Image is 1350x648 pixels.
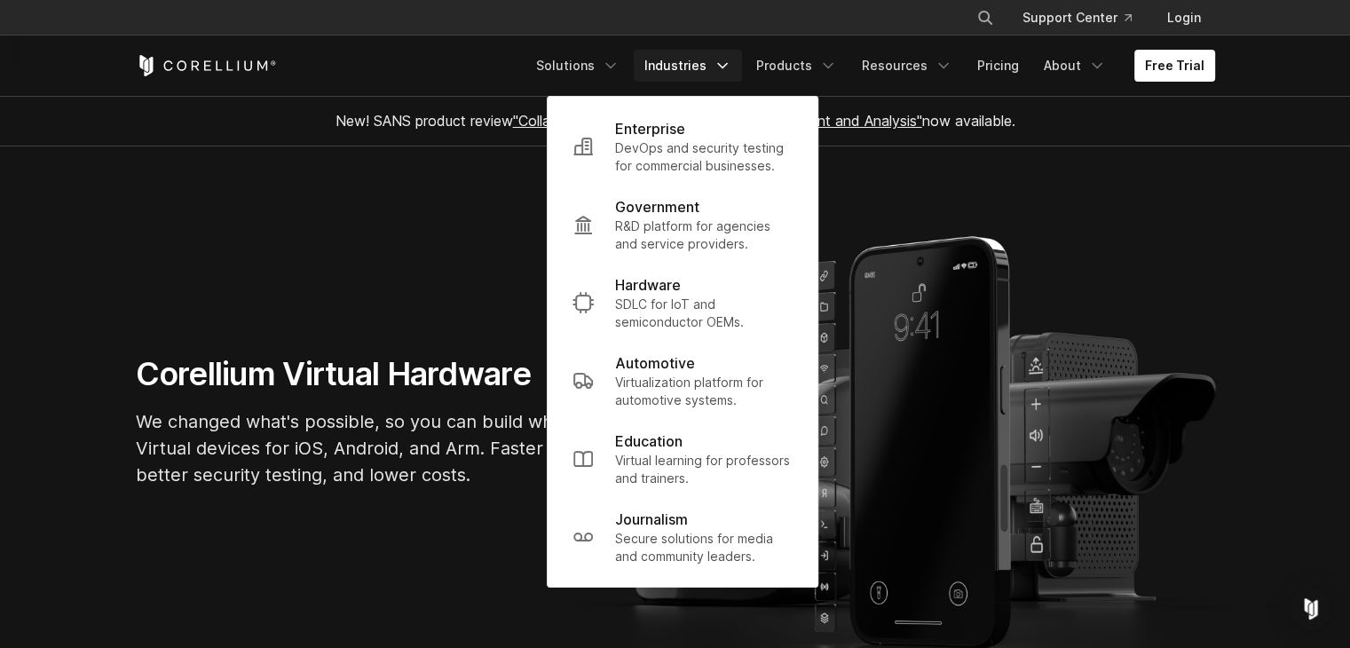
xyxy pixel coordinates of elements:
p: Hardware [615,274,681,296]
a: Education Virtual learning for professors and trainers. [558,420,807,498]
a: Government R&D platform for agencies and service providers. [558,186,807,264]
a: Pricing [967,50,1030,82]
a: Login [1153,2,1215,34]
a: "Collaborative Mobile App Security Development and Analysis" [513,112,922,130]
a: About [1033,50,1117,82]
a: Enterprise DevOps and security testing for commercial businesses. [558,107,807,186]
button: Search [969,2,1001,34]
p: Automotive [615,352,695,374]
p: Virtualization platform for automotive systems. [615,374,793,409]
p: DevOps and security testing for commercial businesses. [615,139,793,175]
p: Secure solutions for media and community leaders. [615,530,793,565]
a: Support Center [1008,2,1146,34]
a: Corellium Home [136,55,277,76]
span: New! SANS product review now available. [336,112,1015,130]
p: Virtual learning for professors and trainers. [615,452,793,487]
a: Automotive Virtualization platform for automotive systems. [558,342,807,420]
a: Products [746,50,848,82]
p: SDLC for IoT and semiconductor OEMs. [615,296,793,331]
div: Open Intercom Messenger [1290,588,1332,630]
h1: Corellium Virtual Hardware [136,354,668,394]
a: Solutions [525,50,630,82]
a: Journalism Secure solutions for media and community leaders. [558,498,807,576]
a: Free Trial [1134,50,1215,82]
div: Navigation Menu [955,2,1215,34]
p: Education [615,431,683,452]
p: R&D platform for agencies and service providers. [615,217,793,253]
div: Navigation Menu [525,50,1215,82]
p: Government [615,196,699,217]
p: We changed what's possible, so you can build what's next. Virtual devices for iOS, Android, and A... [136,408,668,488]
a: Hardware SDLC for IoT and semiconductor OEMs. [558,264,807,342]
p: Journalism [615,509,688,530]
a: Industries [634,50,742,82]
a: Resources [851,50,963,82]
p: Enterprise [615,118,685,139]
